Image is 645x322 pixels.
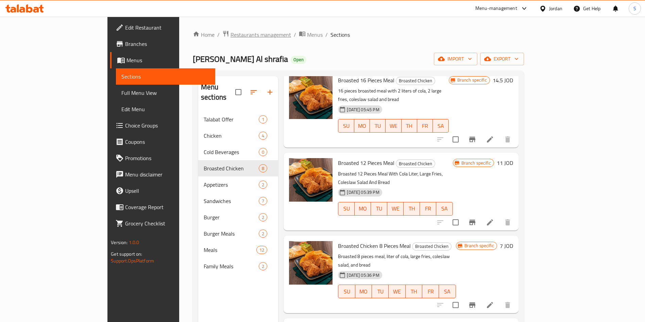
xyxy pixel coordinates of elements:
button: TU [371,202,387,216]
span: Branch specific [459,160,494,166]
button: FR [422,285,439,298]
span: Burger [204,213,259,221]
span: Broasted 16 Pieces Meal [338,75,394,85]
span: Choice Groups [125,121,210,130]
span: 2 [259,214,267,221]
button: WE [389,285,405,298]
button: delete [499,297,516,313]
span: Cold Beverages [204,148,259,156]
a: Promotions [110,150,215,166]
h6: 11 JOD [497,158,513,168]
button: SU [338,202,355,216]
span: Sandwiches [204,197,259,205]
button: TU [370,119,386,133]
span: TH [406,204,417,214]
span: Coupons [125,138,210,146]
span: Broasted Chicken [396,160,435,168]
span: Full Menu View [121,89,210,97]
span: SU [341,204,352,214]
span: Coverage Report [125,203,210,211]
span: Broasted Chicken [204,164,259,172]
span: Appetizers [204,181,259,189]
span: Branches [125,40,210,48]
button: SU [338,285,355,298]
a: Coverage Report [110,199,215,215]
span: Select all sections [231,85,245,99]
button: Add section [262,84,278,100]
span: FR [425,287,436,296]
div: Cold Beverages0 [198,144,278,160]
li: / [325,31,328,39]
a: Coupons [110,134,215,150]
p: Broasted 8 pieces meal, liter of cola, large fries, coleslaw salad, and bread [338,252,456,269]
p: 16 pieces broasted meal with 2 liters of cola, 2 large fries, coleslaw salad and bread [338,87,448,104]
span: 4 [259,133,267,139]
div: items [259,230,267,238]
span: TU [375,287,386,296]
span: Branch specific [462,242,497,249]
button: SA [436,202,453,216]
div: items [259,213,267,221]
span: Upsell [125,187,210,195]
span: Broasted Chicken [396,77,435,85]
span: Chicken [204,132,259,140]
button: Branch-specific-item [464,297,480,313]
span: Edit Menu [121,105,210,113]
span: Open [291,57,306,63]
span: Branch specific [455,77,490,83]
button: delete [499,214,516,231]
button: WE [386,119,401,133]
button: TH [404,202,420,216]
span: WE [391,287,403,296]
span: [DATE] 05:36 PM [344,272,382,278]
div: Sandwiches7 [198,193,278,209]
span: S [633,5,636,12]
li: / [294,31,296,39]
a: Restaurants management [222,30,291,39]
span: TU [374,204,385,214]
h6: 7 JOD [500,241,513,251]
span: Menus [126,56,210,64]
span: 8 [259,165,267,172]
a: Menus [299,30,323,39]
button: export [480,53,524,65]
button: TH [406,285,422,298]
span: FR [420,121,430,131]
span: SU [341,287,352,296]
button: import [434,53,477,65]
div: items [256,246,267,254]
img: Broasted 16 Pieces Meal [289,75,333,119]
button: delete [499,131,516,148]
div: Chicken4 [198,128,278,144]
nav: breadcrumb [193,30,524,39]
a: Edit Restaurant [110,19,215,36]
a: Menus [110,52,215,68]
a: Grocery Checklist [110,215,215,232]
nav: Menu sections [198,108,278,277]
button: MO [355,285,372,298]
div: Menu-management [475,4,517,13]
div: items [259,197,267,205]
span: 1.0.0 [129,238,139,247]
span: MO [357,204,368,214]
span: TH [408,287,420,296]
span: Meals [204,246,256,254]
span: import [439,55,472,63]
a: Sections [116,68,215,85]
span: Talabat Offer [204,115,259,123]
h6: 14.5 JOD [493,75,513,85]
a: Upsell [110,183,215,199]
a: Menu disclaimer [110,166,215,183]
span: Grocery Checklist [125,219,210,227]
a: Choice Groups [110,117,215,134]
span: 1 [259,116,267,123]
div: Burger Meals [204,230,259,238]
button: WE [387,202,404,216]
span: SA [436,121,446,131]
span: SA [439,204,450,214]
span: Broasted 12 Pieces Meal [338,158,394,168]
img: Broasted Chicken 8 Pieces Meal [289,241,333,285]
button: MO [354,119,370,133]
span: Select to update [448,132,463,147]
span: Family Meals [204,262,259,270]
